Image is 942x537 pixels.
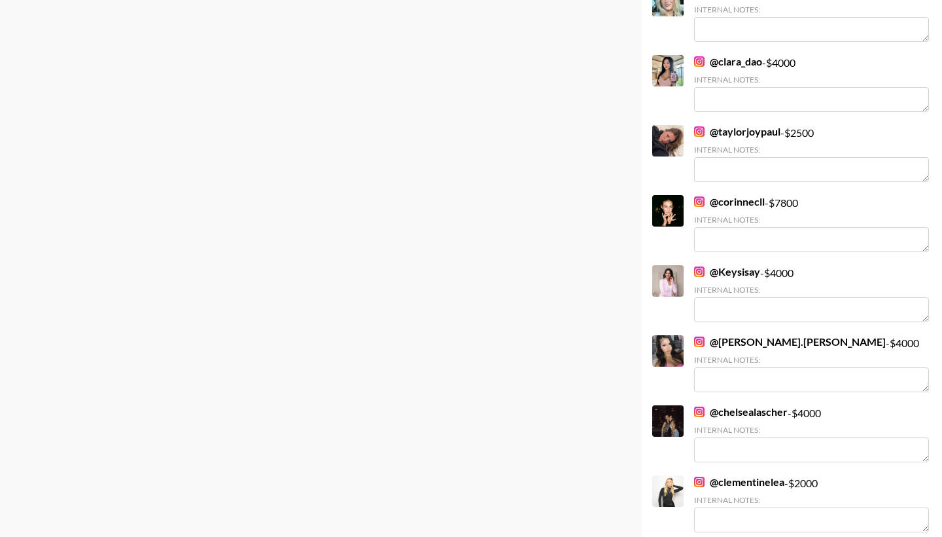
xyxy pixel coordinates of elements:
img: Instagram [694,196,705,207]
a: @[PERSON_NAME].[PERSON_NAME] [694,335,886,348]
img: Instagram [694,407,705,417]
div: Internal Notes: [694,285,929,295]
a: @clara_dao [694,55,762,68]
div: - $ 7800 [694,195,929,252]
img: Instagram [694,477,705,487]
div: Internal Notes: [694,495,929,505]
img: Instagram [694,126,705,137]
div: - $ 2500 [694,125,929,182]
div: - $ 2000 [694,475,929,532]
div: Internal Notes: [694,215,929,225]
a: @corinnecll [694,195,765,208]
div: - $ 4000 [694,335,929,392]
div: Internal Notes: [694,5,929,14]
img: Instagram [694,56,705,67]
div: Internal Notes: [694,355,929,365]
div: - $ 4000 [694,55,929,112]
div: - $ 4000 [694,265,929,322]
a: @chelsealascher [694,405,788,418]
div: - $ 4000 [694,405,929,462]
a: @Keysisay [694,265,760,278]
div: Internal Notes: [694,145,929,155]
div: Internal Notes: [694,425,929,435]
a: @taylorjoypaul [694,125,780,138]
div: Internal Notes: [694,75,929,84]
img: Instagram [694,267,705,277]
a: @clementinelea [694,475,784,489]
img: Instagram [694,337,705,347]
